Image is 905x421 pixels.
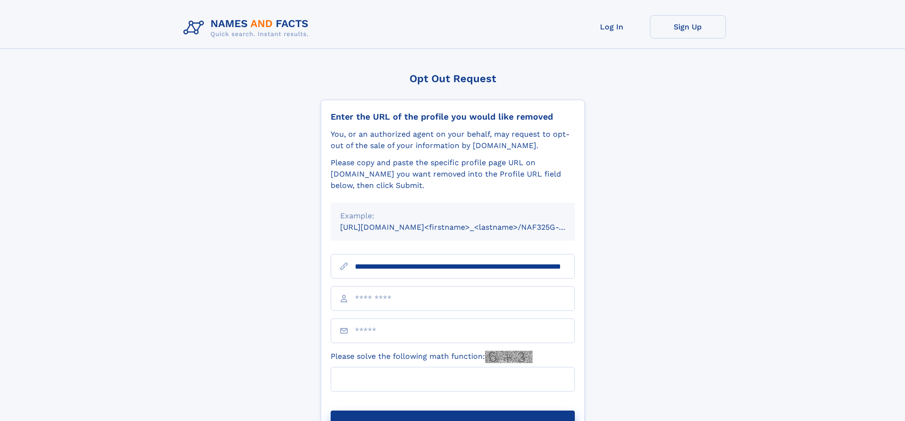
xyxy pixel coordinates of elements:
a: Log In [574,15,650,38]
div: You, or an authorized agent on your behalf, may request to opt-out of the sale of your informatio... [331,129,575,151]
div: Example: [340,210,565,222]
div: Please copy and paste the specific profile page URL on [DOMAIN_NAME] you want removed into the Pr... [331,157,575,191]
div: Enter the URL of the profile you would like removed [331,112,575,122]
small: [URL][DOMAIN_NAME]<firstname>_<lastname>/NAF325G-xxxxxxxx [340,223,593,232]
img: Logo Names and Facts [180,15,316,41]
a: Sign Up [650,15,726,38]
label: Please solve the following math function: [331,351,533,363]
div: Opt Out Request [321,73,585,84]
